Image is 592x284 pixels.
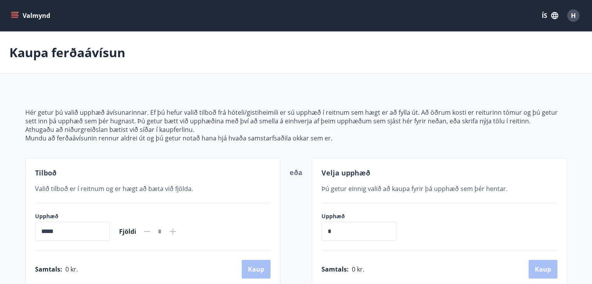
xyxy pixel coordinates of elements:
span: Samtals : [321,265,349,273]
span: . [331,134,332,142]
span: 0 kr. [352,265,364,273]
span: Samtals : [35,265,62,273]
span: Velja upphæð [321,168,370,177]
span: Fjöldi [119,227,136,236]
p: Kaupa ferðaávísun [9,44,125,61]
span: 0 kr. [65,265,78,273]
span: H [571,11,576,20]
label: Upphæð [321,212,404,220]
span: Þú getur einnig valið að kaupa fyrir þá upphæð sem þér hentar. [321,184,508,193]
p: Hér getur þú valið upphæð ávísunarinnar. Ef þú hefur valið tilboð frá hóteli/gistiheimili er sú u... [25,108,567,125]
p: Mundu að ferðaávísunin rennur aldrei út og þú getur notað hana hjá hvaða samstarfsaðila okkar sem er [25,134,567,142]
button: ÍS [538,9,562,23]
span: Tilboð [35,168,56,177]
button: menu [9,9,53,23]
span: eða [290,168,302,177]
label: Upphæð [35,212,110,220]
span: Valið tilboð er í reitnum og er hægt að bæta við fjölda. [35,184,193,193]
p: Athugaðu að niðurgreiðslan bætist við síðar í kaupferlinu. [25,125,567,134]
button: H [564,6,583,25]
